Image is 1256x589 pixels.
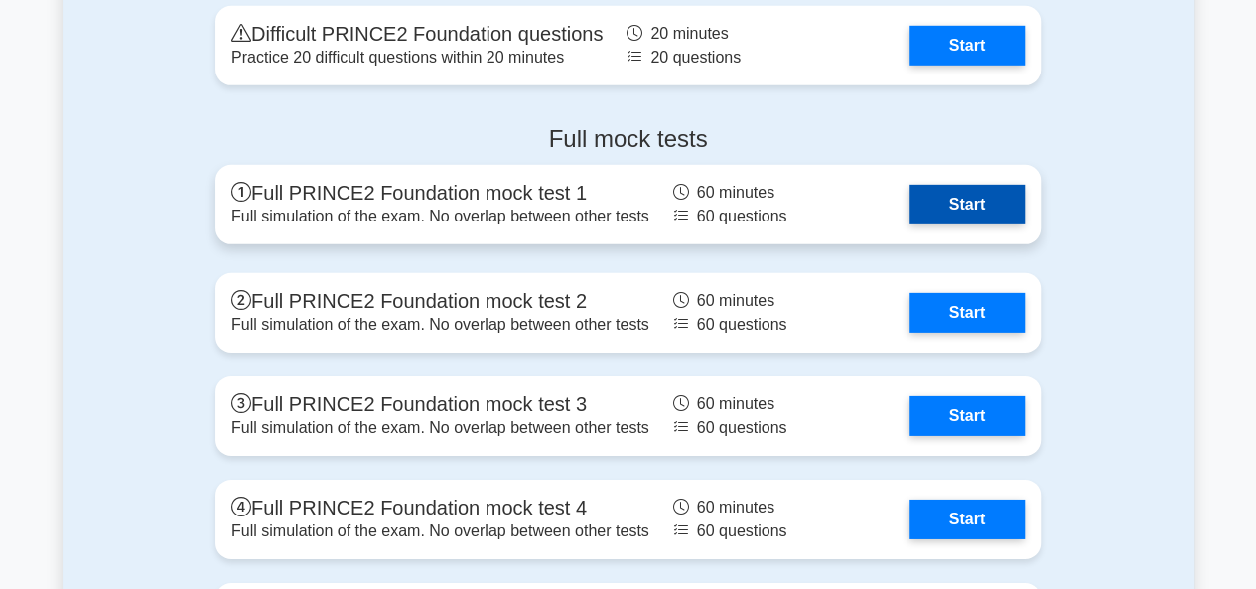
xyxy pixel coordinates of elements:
[909,26,1025,66] a: Start
[909,396,1025,436] a: Start
[215,125,1041,154] h4: Full mock tests
[909,185,1025,224] a: Start
[909,293,1025,333] a: Start
[909,500,1025,539] a: Start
